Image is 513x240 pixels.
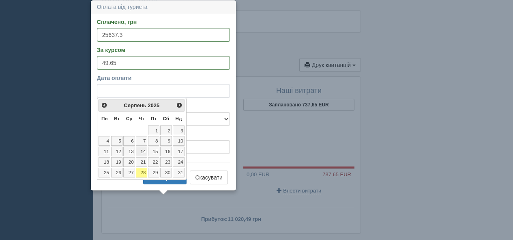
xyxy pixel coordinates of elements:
[124,102,146,108] span: Серпень
[176,116,182,121] span: Неділя
[148,136,159,146] a: 8
[97,18,230,26] label: Сплачено, грн
[160,157,172,167] a: 23
[123,147,135,156] a: 13
[173,147,185,156] a: 17
[99,147,110,156] a: 11
[111,168,122,177] a: 26
[176,102,182,108] span: Наст>
[174,100,184,110] a: Наст>
[228,216,261,222] span: 11 020,49 грн
[283,188,321,194] span: Внести витрати
[148,157,159,167] a: 22
[151,116,157,121] span: П
[97,46,230,54] label: За курсом
[101,102,107,108] span: <Попер
[99,136,110,146] a: 4
[160,147,172,156] a: 16
[111,157,122,167] a: 19
[243,171,269,177] span: 0,00 EUR
[299,58,361,72] button: Друк квитанцій
[160,125,172,135] a: 2
[173,157,185,167] a: 24
[101,116,107,121] span: Понеділок
[163,116,169,121] span: Субота
[243,87,354,95] h4: Наші витрати
[97,74,230,82] label: Дата оплати
[123,157,135,167] a: 20
[111,136,122,146] a: 5
[173,125,185,135] a: 3
[322,171,354,178] span: 737,65 EUR
[148,102,159,108] span: 2025
[173,136,185,146] a: 10
[173,168,185,177] a: 31
[148,125,159,135] a: 1
[99,100,109,110] a: <Попер
[139,116,144,121] span: Четвер
[136,168,147,177] a: 28
[108,215,354,223] p: Прибуток:
[123,136,135,146] a: 6
[148,147,159,156] a: 15
[243,99,354,111] button: Заплановано 737,65 EUR
[126,116,133,121] span: Середа
[111,147,122,156] a: 12
[160,168,172,177] a: 30
[99,168,110,177] a: 25
[160,136,172,146] a: 9
[156,174,181,181] b: Зберегти
[312,62,351,68] span: Друк квитанцій
[190,171,228,184] button: Скасувати
[148,168,159,177] a: 29
[114,116,120,121] span: Вівторок
[277,188,322,194] a: Внести витрати
[123,168,135,177] a: 27
[136,147,147,156] a: 14
[136,136,147,146] a: 7
[136,157,147,167] a: 21
[99,157,110,167] a: 18
[91,1,236,14] h3: Оплата від туриста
